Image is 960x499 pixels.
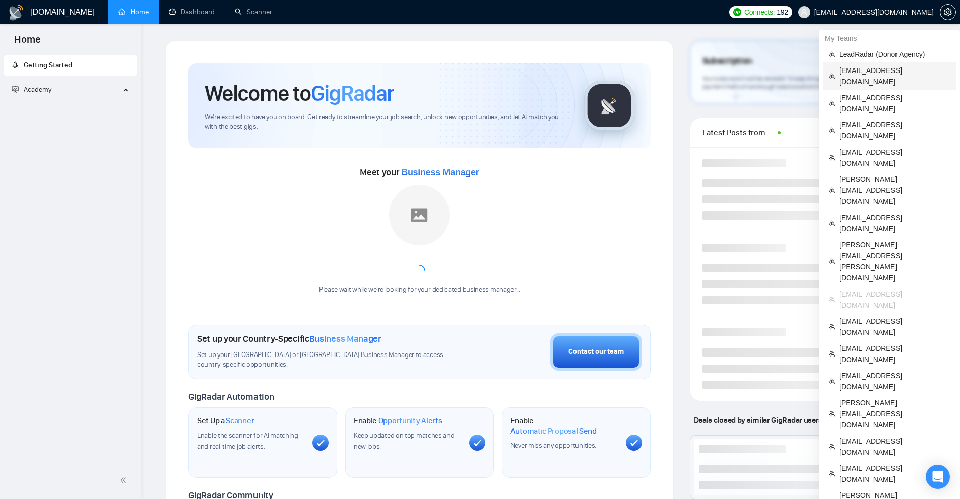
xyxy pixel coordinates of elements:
[120,475,130,485] span: double-left
[702,126,775,139] span: Latest Posts from the GigRadar Community
[829,73,835,79] span: team
[378,416,442,426] span: Opportunity Alerts
[733,8,741,16] img: upwork-logo.png
[510,426,597,436] span: Automatic Proposal Send
[568,346,624,358] div: Contact our team
[313,285,526,295] div: Please wait while we're looking for your dedicated business manager...
[12,85,51,94] span: Academy
[205,80,394,107] h1: Welcome to
[829,127,835,133] span: team
[839,92,950,114] span: [EMAIL_ADDRESS][DOMAIN_NAME]
[4,55,137,76] li: Getting Started
[940,8,956,16] a: setting
[205,113,568,132] span: We're excited to have you on board. Get ready to streamline your job search, unlock new opportuni...
[839,65,950,87] span: [EMAIL_ADDRESS][DOMAIN_NAME]
[829,471,835,477] span: team
[940,8,955,16] span: setting
[839,343,950,365] span: [EMAIL_ADDRESS][DOMAIN_NAME]
[839,397,950,431] span: [PERSON_NAME][EMAIL_ADDRESS][DOMAIN_NAME]
[839,370,950,392] span: [EMAIL_ADDRESS][DOMAIN_NAME]
[197,350,464,370] span: Set up your [GEOGRAPHIC_DATA] or [GEOGRAPHIC_DATA] Business Manager to access country-specific op...
[839,212,950,234] span: [EMAIL_ADDRESS][DOMAIN_NAME]
[197,416,254,426] h1: Set Up a
[354,416,442,426] h1: Enable
[235,8,272,16] a: searchScanner
[926,465,950,489] div: Open Intercom Messenger
[829,411,835,417] span: team
[510,416,618,436] h1: Enable
[839,174,950,207] span: [PERSON_NAME][EMAIL_ADDRESS][DOMAIN_NAME]
[690,411,826,429] span: Deals closed by similar GigRadar users
[188,391,274,402] span: GigRadar Automation
[389,185,450,245] img: placeholder.png
[744,7,775,18] span: Connects:
[829,351,835,357] span: team
[839,49,950,60] span: LeadRadar (Donor Agency)
[6,32,49,53] span: Home
[197,333,381,344] h1: Set up your Country-Specific
[829,155,835,161] span: team
[829,258,835,264] span: team
[4,104,137,110] li: Academy Homepage
[829,297,835,303] span: team
[226,416,254,426] span: Scanner
[829,51,835,57] span: team
[24,61,72,69] span: Getting Started
[839,316,950,338] span: [EMAIL_ADDRESS][DOMAIN_NAME]
[550,333,642,371] button: Contact our team
[309,333,381,344] span: Business Manager
[801,9,808,16] span: user
[829,187,835,193] span: team
[829,444,835,450] span: team
[12,86,19,93] span: fund-projection-screen
[118,8,149,16] a: homeHome
[839,436,950,458] span: [EMAIL_ADDRESS][DOMAIN_NAME]
[702,75,908,91] span: Your subscription will be renewed. To keep things running smoothly, make sure your payment method...
[839,119,950,141] span: [EMAIL_ADDRESS][DOMAIN_NAME]
[829,378,835,384] span: team
[839,239,950,283] span: [PERSON_NAME][EMAIL_ADDRESS][PERSON_NAME][DOMAIN_NAME]
[169,8,215,16] a: dashboardDashboard
[829,220,835,226] span: team
[777,7,788,18] span: 192
[829,324,835,330] span: team
[839,289,950,311] span: [EMAIL_ADDRESS][DOMAIN_NAME]
[510,441,596,450] span: Never miss any opportunities.
[12,61,19,68] span: rocket
[819,30,960,46] div: My Teams
[839,147,950,169] span: [EMAIL_ADDRESS][DOMAIN_NAME]
[8,5,24,21] img: logo
[360,167,479,178] span: Meet your
[940,4,956,20] button: setting
[702,53,752,70] span: Subscription
[413,264,426,277] span: loading
[311,80,394,107] span: GigRadar
[829,100,835,106] span: team
[584,81,634,131] img: gigradar-logo.png
[401,167,479,177] span: Business Manager
[197,431,298,451] span: Enable the scanner for AI matching and real-time job alerts.
[839,463,950,485] span: [EMAIL_ADDRESS][DOMAIN_NAME]
[354,431,455,451] span: Keep updated on top matches and new jobs.
[24,85,51,94] span: Academy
